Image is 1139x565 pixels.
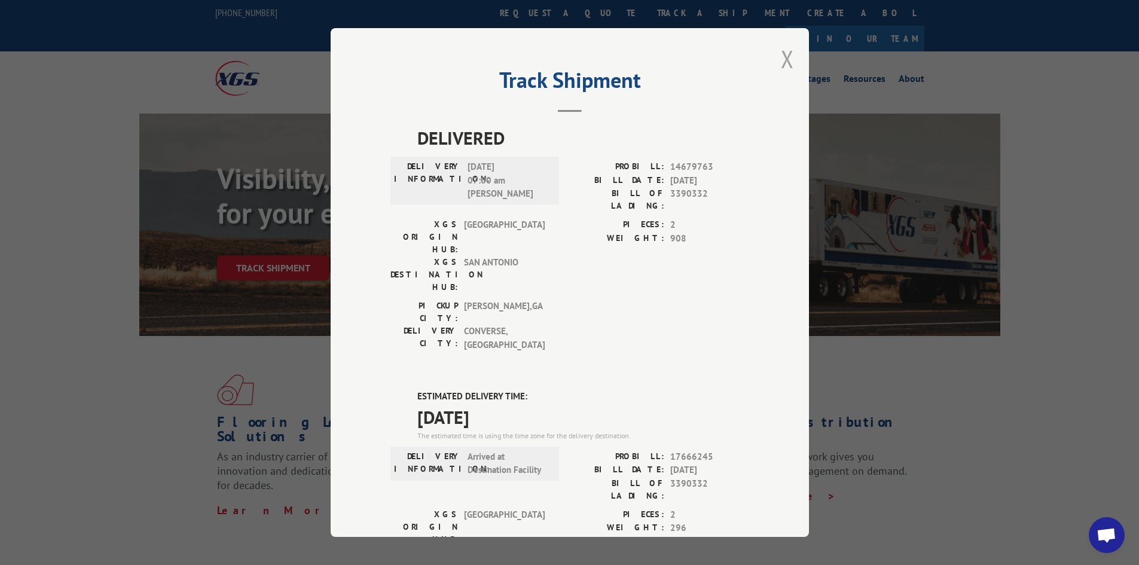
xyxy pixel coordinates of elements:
[1089,517,1125,553] div: Open chat
[417,390,749,404] label: ESTIMATED DELIVERY TIME:
[570,508,664,522] label: PIECES:
[464,325,545,352] span: CONVERSE , [GEOGRAPHIC_DATA]
[570,218,664,232] label: PIECES:
[394,160,462,201] label: DELIVERY INFORMATION:
[570,160,664,174] label: PROBILL:
[670,174,749,188] span: [DATE]
[417,404,749,430] span: [DATE]
[417,430,749,441] div: The estimated time is using the time zone for the delivery destination.
[781,43,794,75] button: Close modal
[464,256,545,294] span: SAN ANTONIO
[570,232,664,246] label: WEIGHT:
[570,450,664,464] label: PROBILL:
[670,450,749,464] span: 17666245
[670,187,749,212] span: 3390332
[390,72,749,94] h2: Track Shipment
[468,450,548,477] span: Arrived at Destination Facility
[464,300,545,325] span: [PERSON_NAME] , GA
[670,477,749,502] span: 3390332
[570,521,664,535] label: WEIGHT:
[468,160,548,201] span: [DATE] 07:00 am [PERSON_NAME]
[570,463,664,477] label: BILL DATE:
[390,508,458,546] label: XGS ORIGIN HUB:
[390,300,458,325] label: PICKUP CITY:
[464,218,545,256] span: [GEOGRAPHIC_DATA]
[464,508,545,546] span: [GEOGRAPHIC_DATA]
[570,477,664,502] label: BILL OF LADING:
[570,174,664,188] label: BILL DATE:
[417,124,749,151] span: DELIVERED
[390,325,458,352] label: DELIVERY CITY:
[394,450,462,477] label: DELIVERY INFORMATION:
[390,218,458,256] label: XGS ORIGIN HUB:
[570,187,664,212] label: BILL OF LADING:
[670,160,749,174] span: 14679763
[670,521,749,535] span: 296
[670,463,749,477] span: [DATE]
[390,256,458,294] label: XGS DESTINATION HUB:
[670,508,749,522] span: 2
[670,218,749,232] span: 2
[670,232,749,246] span: 908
